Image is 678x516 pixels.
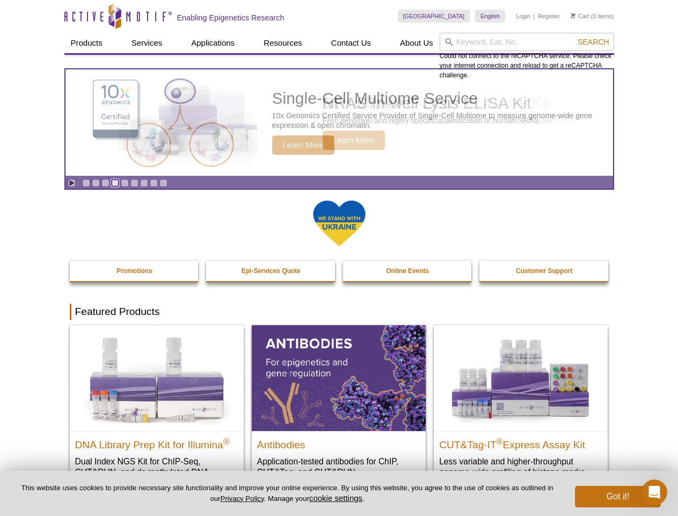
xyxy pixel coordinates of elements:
[574,37,612,47] button: Search
[116,267,152,275] strong: Promotions
[578,38,609,46] span: Search
[223,436,230,446] sup: ®
[70,304,609,320] h2: Featured Products
[121,179,129,187] a: Go to slide 5
[177,13,285,23] h2: Enabling Epigenetics Research
[101,179,110,187] a: Go to slide 3
[68,179,76,187] a: Toggle autoplay
[325,33,377,53] a: Contact Us
[440,33,614,51] input: Keyword, Cat. No.
[497,436,503,446] sup: ®
[312,199,366,247] img: We Stand With Ukraine
[64,33,109,53] a: Products
[439,456,602,478] p: Less variable and higher-throughput genome-wide profiling of histone marks​.
[140,179,148,187] a: Go to slide 7
[242,267,301,275] strong: Epi-Services Quote
[516,12,530,20] a: Login
[17,483,557,504] p: This website uses cookies to provide necessary site functionality and improve your online experie...
[252,325,426,488] a: All Antibodies Antibodies Application-tested antibodies for ChIP, CUT&Tag, and CUT&RUN.
[206,261,336,281] a: Epi-Services Quote
[70,325,244,499] a: DNA Library Prep Kit for Illumina DNA Library Prep Kit for Illumina® Dual Index NGS Kit for ChIP-...
[479,261,609,281] a: Customer Support
[257,33,309,53] a: Resources
[220,494,264,503] a: Privacy Policy
[575,486,661,507] button: Got it!
[150,179,158,187] a: Go to slide 8
[538,12,560,20] a: Register
[252,325,426,431] img: All Antibodies
[516,267,572,275] strong: Customer Support
[309,493,362,503] button: cookie settings
[92,179,100,187] a: Go to slide 2
[185,33,241,53] a: Applications
[75,434,238,450] h2: DNA Library Prep Kit for Illumina
[475,10,505,23] a: English
[571,12,589,20] a: Cart
[534,10,535,23] li: |
[434,325,608,431] img: CUT&Tag-IT® Express Assay Kit
[130,179,138,187] a: Go to slide 6
[571,13,575,18] img: Your Cart
[125,33,169,53] a: Services
[440,33,614,80] div: Could not connect to the reCAPTCHA service. Please check your internet connection and reload to g...
[82,179,90,187] a: Go to slide 1
[75,456,238,489] p: Dual Index NGS Kit for ChIP-Seq, CUT&RUN, and ds methylated DNA assays.
[386,267,429,275] strong: Online Events
[343,261,473,281] a: Online Events
[393,33,440,53] a: About Us
[398,10,470,23] a: [GEOGRAPHIC_DATA]
[641,479,667,505] iframe: Intercom live chat
[70,325,244,431] img: DNA Library Prep Kit for Illumina
[257,434,420,450] h2: Antibodies
[571,10,614,23] li: (0 items)
[70,261,200,281] a: Promotions
[257,456,420,478] p: Application-tested antibodies for ChIP, CUT&Tag, and CUT&RUN.
[434,325,608,488] a: CUT&Tag-IT® Express Assay Kit CUT&Tag-IT®Express Assay Kit Less variable and higher-throughput ge...
[111,179,119,187] a: Go to slide 4
[439,434,602,450] h2: CUT&Tag-IT Express Assay Kit
[159,179,167,187] a: Go to slide 9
